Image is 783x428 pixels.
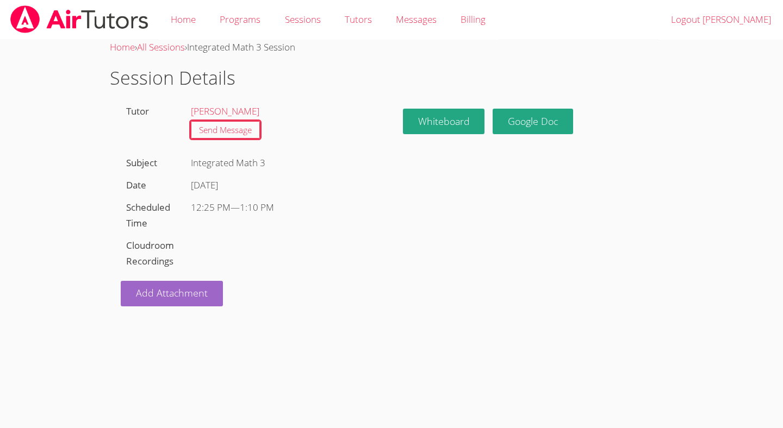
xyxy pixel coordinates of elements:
[240,201,274,213] span: 1:10 PM
[121,281,223,306] a: Add Attachment
[9,5,150,33] img: airtutors_banner-c4298cdbf04f3fff15de1276eac7730deb9818008684d7c2e4769d2f7ddbe033.png
[126,105,149,117] label: Tutor
[126,179,146,191] label: Date
[191,121,260,139] a: Send Message
[110,40,674,55] div: › ›
[396,13,437,26] span: Messages
[126,201,170,229] label: Scheduled Time
[191,105,259,117] a: [PERSON_NAME]
[137,41,185,53] a: All Sessions
[110,64,674,92] h1: Session Details
[493,109,573,134] a: Google Doc
[191,201,231,213] span: 12:25 PM
[186,152,381,174] div: Integrated Math 3
[126,156,157,169] label: Subject
[187,41,295,53] span: Integrated Math 3 Session
[191,200,375,216] div: —
[191,178,375,193] div: [DATE]
[126,239,174,267] label: Cloudroom Recordings
[110,41,135,53] a: Home
[403,109,485,134] button: Whiteboard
